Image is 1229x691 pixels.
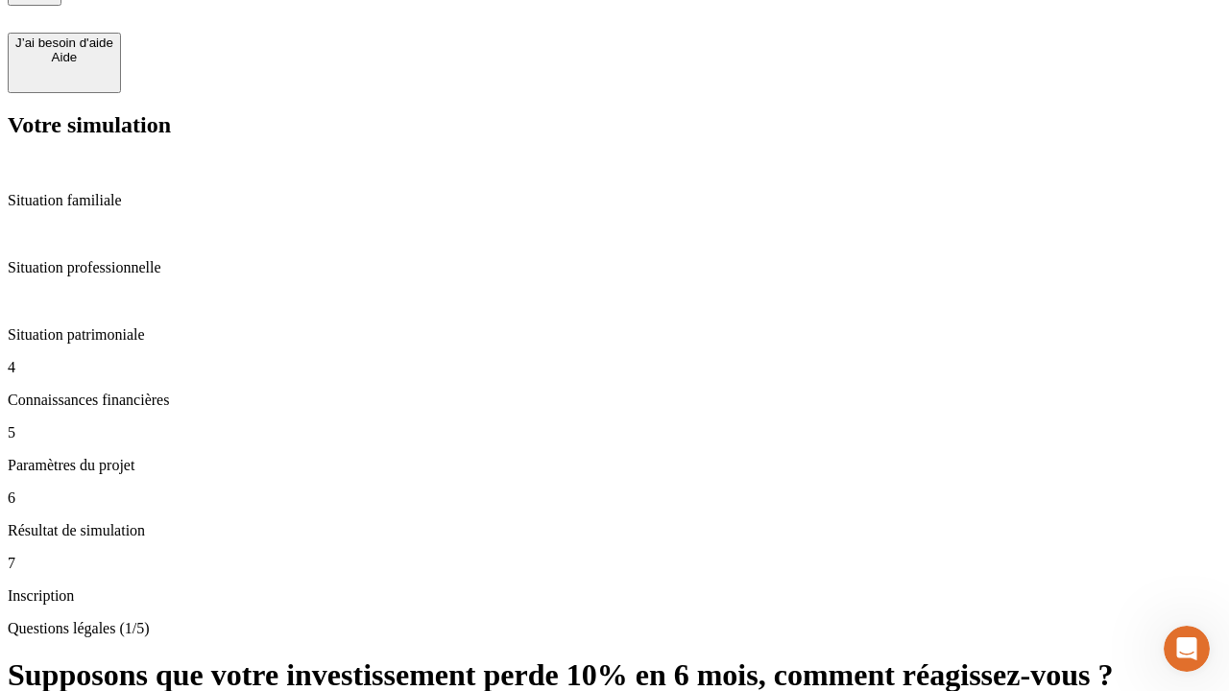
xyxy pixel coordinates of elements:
button: J’ai besoin d'aideAide [8,33,121,93]
iframe: Intercom live chat [1164,626,1210,672]
div: Aide [15,50,113,64]
p: 6 [8,489,1221,507]
p: Inscription [8,587,1221,605]
p: Connaissances financières [8,392,1221,409]
p: 7 [8,555,1221,572]
p: Situation familiale [8,192,1221,209]
p: 4 [8,359,1221,376]
p: Résultat de simulation [8,522,1221,539]
p: Situation professionnelle [8,259,1221,276]
p: Situation patrimoniale [8,326,1221,344]
div: J’ai besoin d'aide [15,36,113,50]
p: Paramètres du projet [8,457,1221,474]
p: Questions légales (1/5) [8,620,1221,637]
h2: Votre simulation [8,112,1221,138]
p: 5 [8,424,1221,441]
